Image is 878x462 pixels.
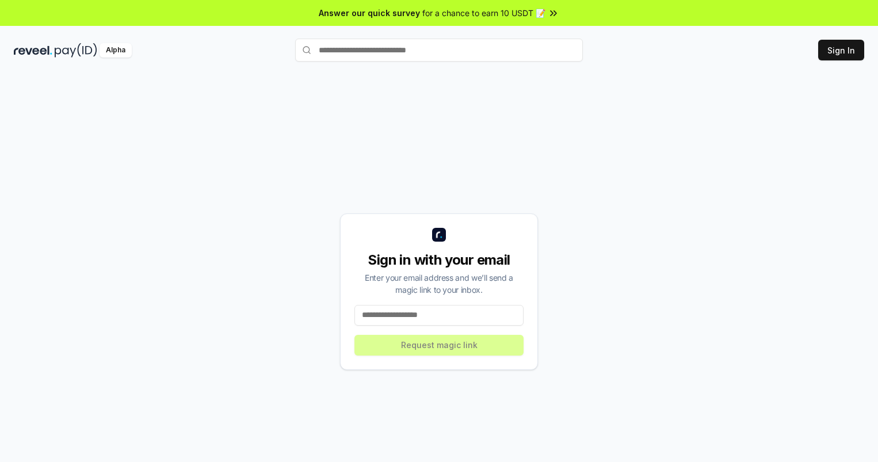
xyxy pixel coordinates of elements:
img: logo_small [432,228,446,242]
button: Sign In [818,40,864,60]
img: pay_id [55,43,97,58]
div: Sign in with your email [354,251,524,269]
div: Enter your email address and we’ll send a magic link to your inbox. [354,272,524,296]
div: Alpha [100,43,132,58]
img: reveel_dark [14,43,52,58]
span: Answer our quick survey [319,7,420,19]
span: for a chance to earn 10 USDT 📝 [422,7,545,19]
